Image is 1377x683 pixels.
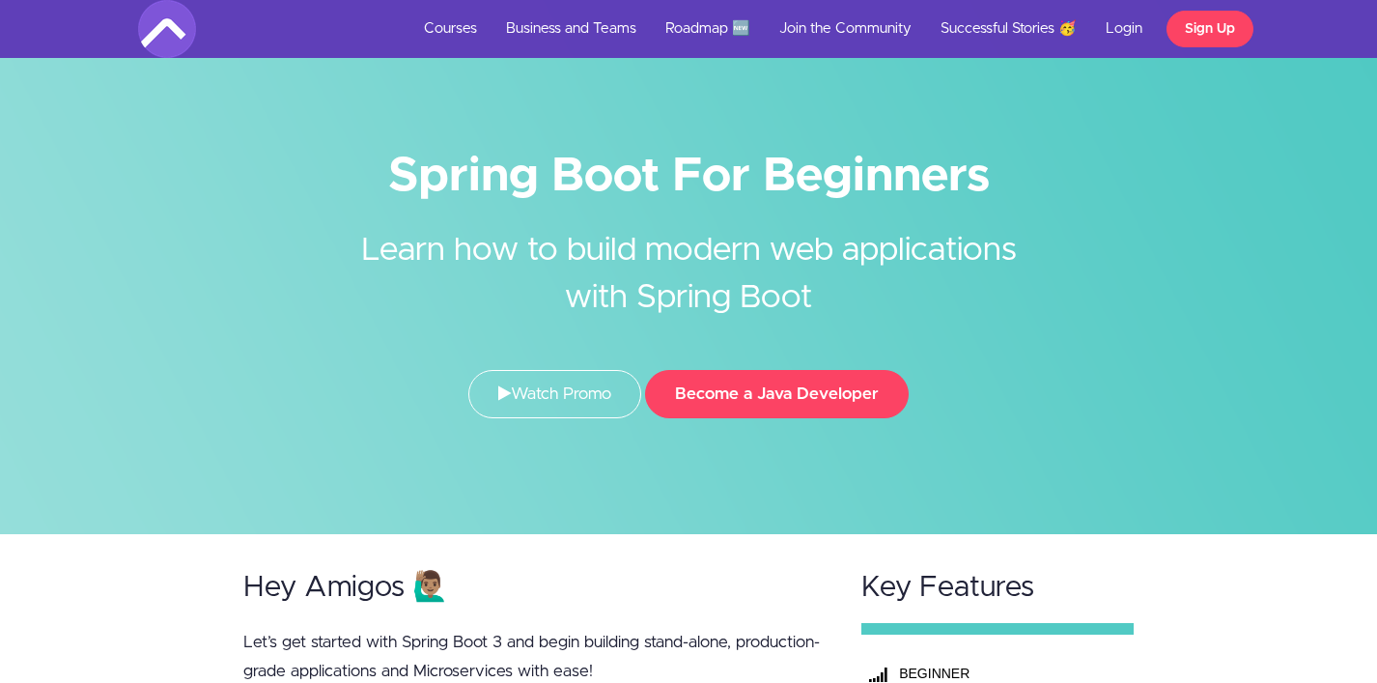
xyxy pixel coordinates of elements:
[861,572,1134,604] h2: Key Features
[468,370,641,418] a: Watch Promo
[645,370,909,418] button: Become a Java Developer
[138,155,1239,198] h1: Spring Boot For Beginners
[243,572,825,604] h2: Hey Amigos 🙋🏽‍♂️
[326,198,1051,322] h2: Learn how to build modern web applications with Spring Boot
[1166,11,1253,47] a: Sign Up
